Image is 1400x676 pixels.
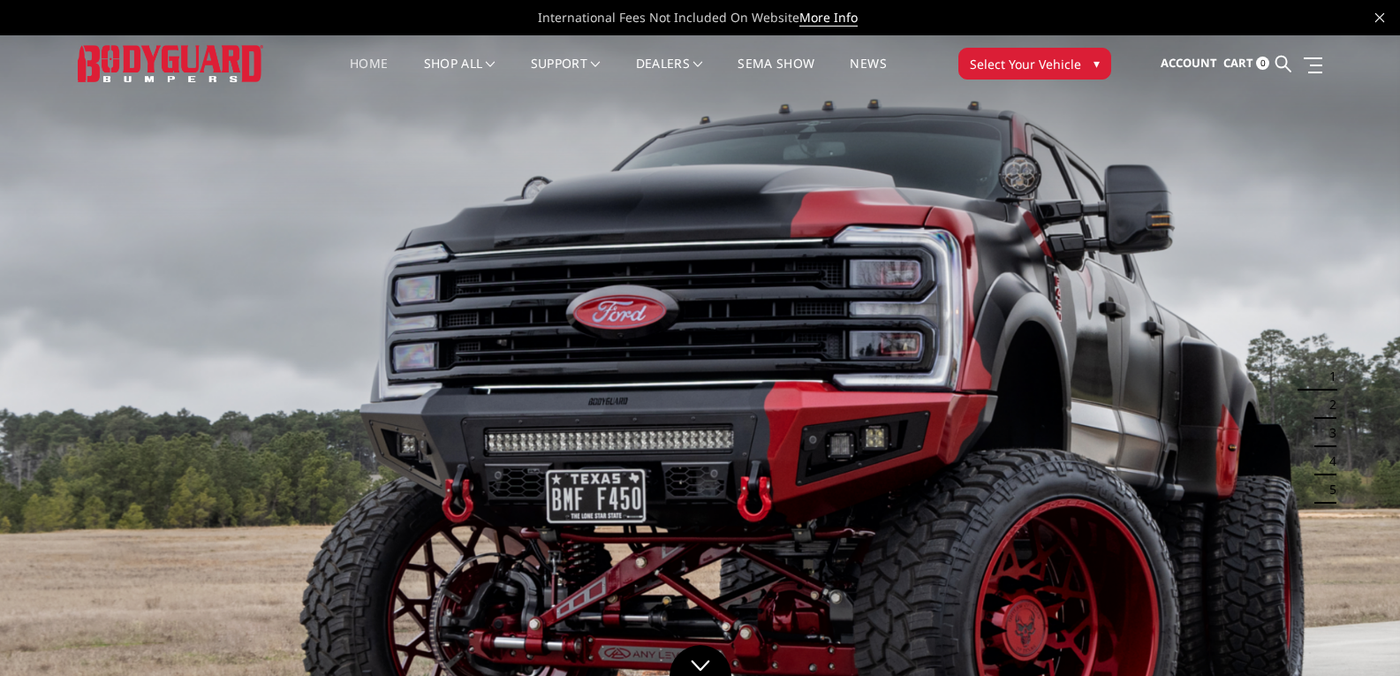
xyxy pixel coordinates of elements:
a: Support [531,57,601,92]
a: SEMA Show [738,57,814,92]
button: 1 of 5 [1319,362,1336,391]
span: 0 [1256,57,1269,70]
a: Cart 0 [1223,40,1269,87]
span: Cart [1223,55,1253,71]
button: 3 of 5 [1319,419,1336,447]
button: 5 of 5 [1319,475,1336,504]
span: Select Your Vehicle [970,55,1081,73]
button: Select Your Vehicle [958,48,1111,80]
img: BODYGUARD BUMPERS [78,45,263,81]
a: Home [350,57,388,92]
span: Account [1161,55,1217,71]
a: Click to Down [670,645,731,676]
button: 4 of 5 [1319,447,1336,475]
a: News [850,57,886,92]
a: More Info [799,9,858,27]
button: 2 of 5 [1319,391,1336,419]
span: ▾ [1094,54,1100,72]
a: Dealers [636,57,703,92]
a: shop all [424,57,496,92]
a: Account [1161,40,1217,87]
